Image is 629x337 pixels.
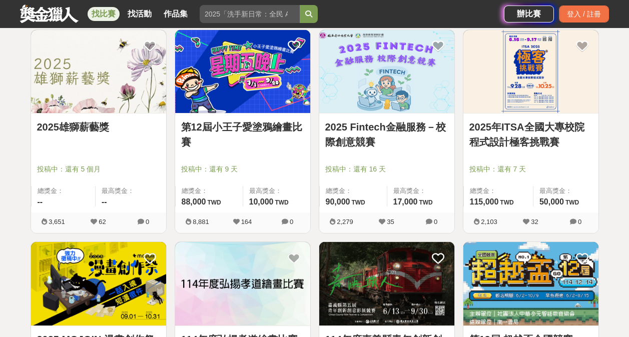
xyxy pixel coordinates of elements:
[469,119,592,149] a: 2025年ITSA全國大專校院程式設計極客挑戰賽
[481,218,497,225] span: 2,103
[325,164,448,174] span: 投稿中：還有 16 天
[37,119,160,134] a: 2025雄獅薪藝獎
[102,186,160,196] span: 最高獎金：
[326,186,381,196] span: 總獎金：
[102,197,107,206] span: --
[326,197,350,206] span: 90,000
[38,197,43,206] span: --
[124,7,156,21] a: 找活動
[393,186,448,196] span: 最高獎金：
[193,218,209,225] span: 8,881
[275,199,288,206] span: TWD
[200,5,300,23] input: 2025「洗手新日常：全民 ALL IN」洗手歌全台徵選
[319,30,454,113] img: Cover Image
[387,218,394,225] span: 35
[539,197,564,206] span: 50,000
[351,199,365,206] span: TWD
[504,5,554,22] a: 辦比賽
[249,197,274,206] span: 10,000
[160,7,192,21] a: 作品集
[146,218,149,225] span: 0
[578,218,581,225] span: 0
[88,7,120,21] a: 找比賽
[393,197,418,206] span: 17,000
[37,164,160,174] span: 投稿中：還有 5 個月
[182,186,237,196] span: 總獎金：
[531,218,538,225] span: 32
[182,197,206,206] span: 88,000
[463,242,598,325] img: Cover Image
[419,199,432,206] span: TWD
[463,30,598,113] img: Cover Image
[559,5,609,22] div: 登入 / 註冊
[470,186,527,196] span: 總獎金：
[175,30,310,113] img: Cover Image
[49,218,65,225] span: 3,651
[500,199,513,206] span: TWD
[290,218,293,225] span: 0
[99,218,106,225] span: 62
[434,218,437,225] span: 0
[565,199,579,206] span: TWD
[470,197,499,206] span: 115,000
[469,164,592,174] span: 投稿中：還有 7 天
[181,119,304,149] a: 第12屆小王子愛塗鴉繪畫比賽
[175,242,310,325] img: Cover Image
[38,186,90,196] span: 總獎金：
[31,30,166,113] img: Cover Image
[241,218,252,225] span: 164
[31,242,166,325] img: Cover Image
[325,119,448,149] a: 2025 Fintech金融服務－校際創意競賽
[319,242,454,325] img: Cover Image
[249,186,304,196] span: 最高獎金：
[181,164,304,174] span: 投稿中：還有 9 天
[207,199,221,206] span: TWD
[337,218,353,225] span: 2,279
[539,186,592,196] span: 最高獎金：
